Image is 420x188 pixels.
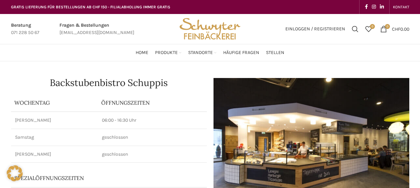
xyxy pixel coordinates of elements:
img: Bäckerei Schwyter [177,14,243,44]
a: Einloggen / Registrieren [282,22,348,36]
span: CHF [392,26,400,32]
a: Häufige Fragen [223,46,259,59]
a: Facebook social link [363,2,370,12]
div: Secondary navigation [390,0,413,14]
bdi: 0.00 [392,26,409,32]
a: KONTAKT [393,0,409,14]
span: Produkte [155,50,178,56]
span: KONTAKT [393,5,409,9]
span: Standorte [188,50,213,56]
p: geschlossen [102,134,203,141]
span: Home [136,50,148,56]
div: Meine Wunschliste [362,22,375,36]
p: Wochentag [14,99,95,106]
span: Häufige Fragen [223,50,259,56]
a: Linkedin social link [378,2,386,12]
p: Samstag [15,134,94,141]
p: [PERSON_NAME] [15,151,94,158]
a: Stellen [266,46,284,59]
span: Stellen [266,50,284,56]
a: Site logo [177,26,243,31]
a: 0 [362,22,375,36]
p: [PERSON_NAME] [15,117,94,124]
a: Infobox link [59,22,134,37]
a: Produkte [155,46,181,59]
p: 06:00 - 16:30 Uhr [102,117,203,124]
a: 0 CHF0.00 [377,22,413,36]
span: 0 [385,24,390,29]
a: Standorte [188,46,217,59]
span: Einloggen / Registrieren [285,27,345,31]
h1: Backstubenbistro Schuppis [11,78,207,87]
p: geschlossen [102,151,203,158]
a: Suchen [348,22,362,36]
p: ÖFFNUNGSZEITEN [101,99,203,106]
span: GRATIS LIEFERUNG FÜR BESTELLUNGEN AB CHF 150 - FILIALABHOLUNG IMMER GRATIS [11,5,170,9]
a: Infobox link [11,22,39,37]
p: Spezialöffnungszeiten [14,174,171,182]
a: Home [136,46,148,59]
span: 0 [370,24,375,29]
div: Main navigation [8,46,413,59]
a: Instagram social link [370,2,378,12]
